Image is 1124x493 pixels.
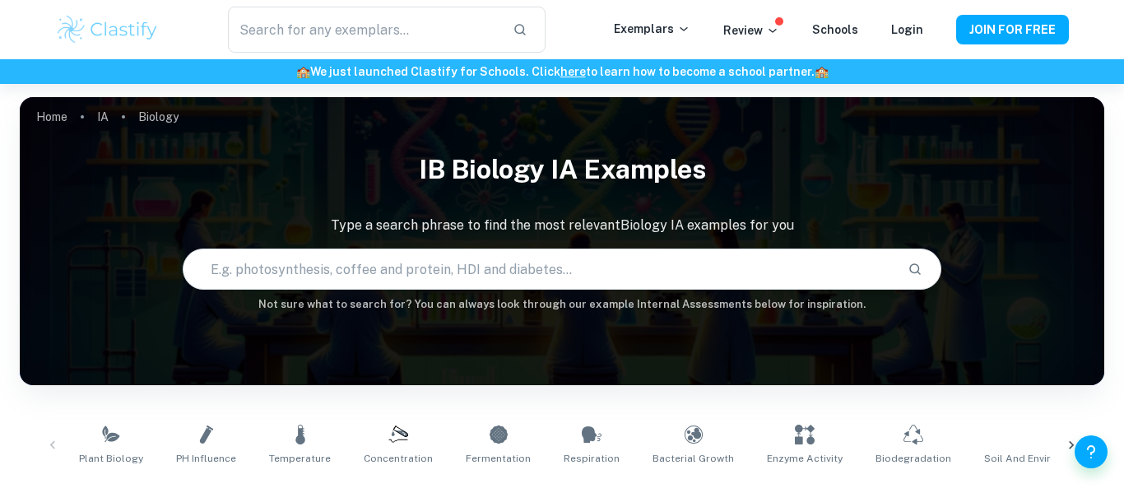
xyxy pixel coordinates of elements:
p: Biology [138,108,179,126]
span: pH Influence [176,451,236,466]
span: 🏫 [815,65,829,78]
span: Bacterial Growth [653,451,734,466]
button: Search [901,255,929,283]
h6: We just launched Clastify for Schools. Click to learn how to become a school partner. [3,63,1121,81]
span: Biodegradation [876,451,951,466]
a: Login [891,23,923,36]
button: Help and Feedback [1075,435,1108,468]
button: JOIN FOR FREE [956,15,1069,44]
a: here [560,65,586,78]
span: Plant Biology [79,451,143,466]
img: Clastify logo [55,13,160,46]
h6: Not sure what to search for? You can always look through our example Internal Assessments below f... [20,296,1104,313]
span: Respiration [564,451,620,466]
span: 🏫 [296,65,310,78]
p: Type a search phrase to find the most relevant Biology IA examples for you [20,216,1104,235]
p: Review [723,21,779,40]
span: Concentration [364,451,433,466]
input: E.g. photosynthesis, coffee and protein, HDI and diabetes... [183,246,895,292]
a: Schools [812,23,858,36]
a: Home [36,105,67,128]
h1: IB Biology IA examples [20,143,1104,196]
span: Fermentation [466,451,531,466]
input: Search for any exemplars... [228,7,499,53]
p: Exemplars [614,20,690,38]
a: IA [97,105,109,128]
span: Enzyme Activity [767,451,843,466]
span: Temperature [269,451,331,466]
